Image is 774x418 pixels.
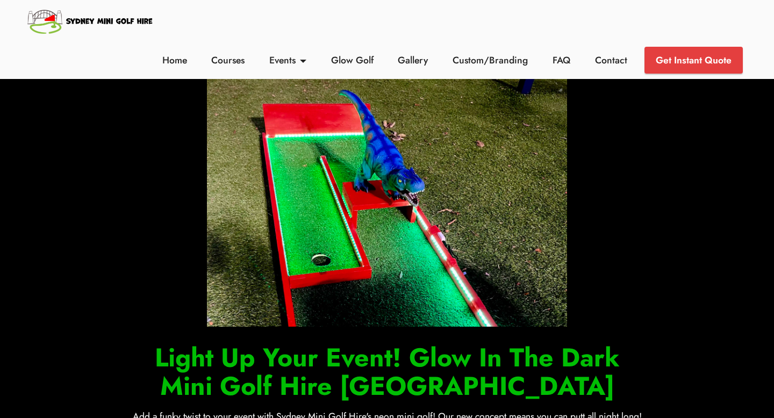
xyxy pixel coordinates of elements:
img: Glow In the Dark Mini Golf Hire Sydney [207,69,568,327]
a: Courses [209,53,248,67]
img: Sydney Mini Golf Hire [26,5,155,37]
a: Home [159,53,190,67]
a: Gallery [395,53,431,67]
a: Events [267,53,310,67]
a: Glow Golf [328,53,376,67]
a: Custom/Branding [450,53,531,67]
a: Contact [592,53,630,67]
a: Get Instant Quote [644,47,743,74]
a: FAQ [550,53,574,67]
strong: Light Up Your Event! Glow In The Dark Mini Golf Hire [GEOGRAPHIC_DATA] [155,339,620,405]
